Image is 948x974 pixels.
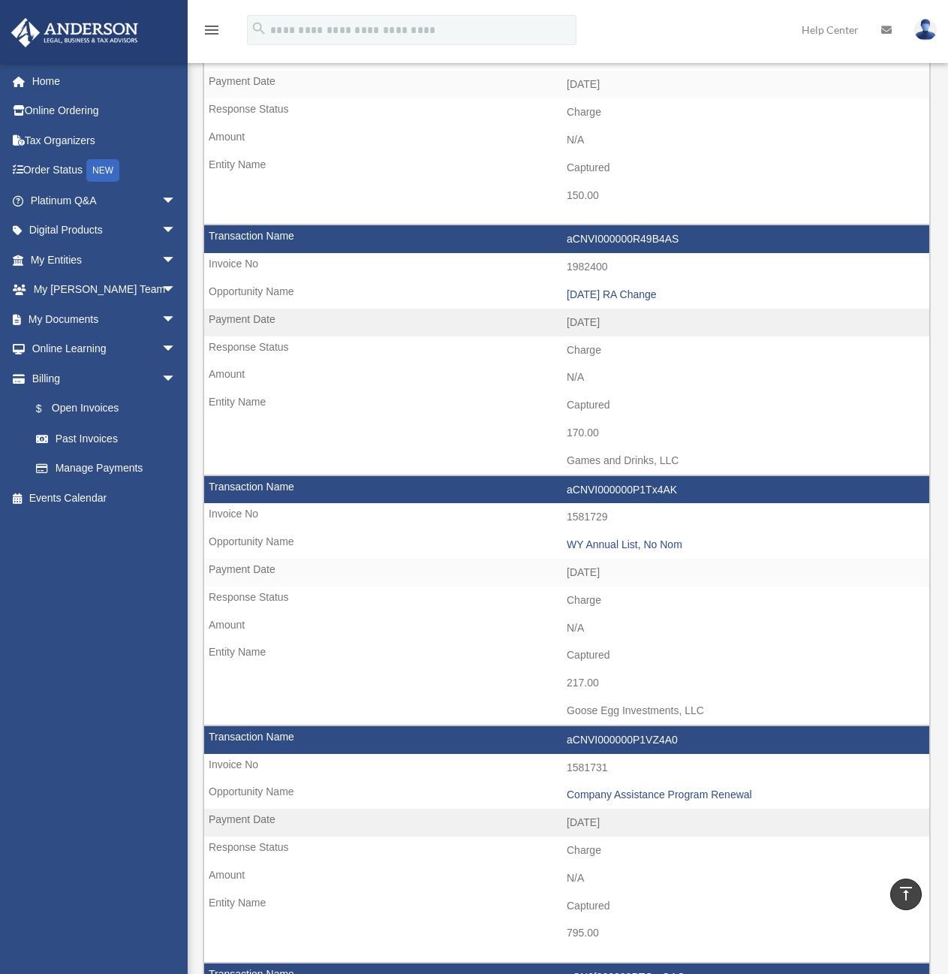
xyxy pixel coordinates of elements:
a: Online Ordering [11,96,199,126]
a: Tax Organizers [11,125,199,155]
a: My Documentsarrow_drop_down [11,304,199,334]
i: search [251,20,267,37]
div: [DATE] RA Change [567,288,922,301]
a: Online Learningarrow_drop_down [11,334,199,364]
a: Events Calendar [11,483,199,513]
td: 795.00 [204,919,929,948]
a: Billingarrow_drop_down [11,363,199,394]
a: Past Invoices [21,424,191,454]
td: N/A [204,363,929,392]
td: 150.00 [204,182,929,210]
div: NEW [86,159,119,182]
td: N/A [204,864,929,893]
td: Charge [204,837,929,865]
a: vertical_align_top [890,879,922,910]
span: arrow_drop_down [161,275,191,306]
a: Manage Payments [21,454,199,484]
td: Games and Drinks, LLC [204,447,929,475]
a: Digital Productsarrow_drop_down [11,216,199,246]
td: aCNVI000000P1VZ4A0 [204,726,929,755]
td: [DATE] [204,309,929,337]
span: arrow_drop_down [161,363,191,394]
td: [DATE] [204,71,929,99]
td: Goose Egg Investments, LLC [204,697,929,725]
td: Captured [204,154,929,182]
td: aCNVI000000P1Tx4AK [204,476,929,505]
td: Captured [204,641,929,670]
td: [DATE] [204,559,929,587]
td: Charge [204,98,929,127]
td: [DATE] [204,809,929,837]
div: Company Assistance Program Renewal [567,789,922,801]
a: $Open Invoices [21,394,199,424]
a: Home [11,66,199,96]
td: N/A [204,126,929,155]
td: 1982400 [204,253,929,282]
a: menu [203,26,221,39]
td: Charge [204,587,929,615]
td: N/A [204,614,929,643]
a: Order StatusNEW [11,155,199,186]
td: 170.00 [204,419,929,448]
td: Captured [204,892,929,921]
a: My [PERSON_NAME] Teamarrow_drop_down [11,275,199,305]
td: aCNVI000000R49B4AS [204,225,929,254]
a: Platinum Q&Aarrow_drop_down [11,185,199,216]
span: arrow_drop_down [161,304,191,335]
span: arrow_drop_down [161,245,191,276]
td: Captured [204,391,929,420]
i: vertical_align_top [897,885,915,903]
td: 217.00 [204,669,929,698]
td: 1581731 [204,754,929,783]
i: menu [203,21,221,39]
a: My Entitiesarrow_drop_down [11,245,199,275]
div: WY Annual List, No Nom [567,538,922,551]
span: arrow_drop_down [161,185,191,216]
span: arrow_drop_down [161,216,191,246]
img: Anderson Advisors Platinum Portal [7,18,143,47]
td: Charge [204,336,929,365]
img: User Pic [914,19,937,41]
span: arrow_drop_down [161,334,191,365]
td: 1581729 [204,503,929,532]
span: $ [44,400,52,418]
